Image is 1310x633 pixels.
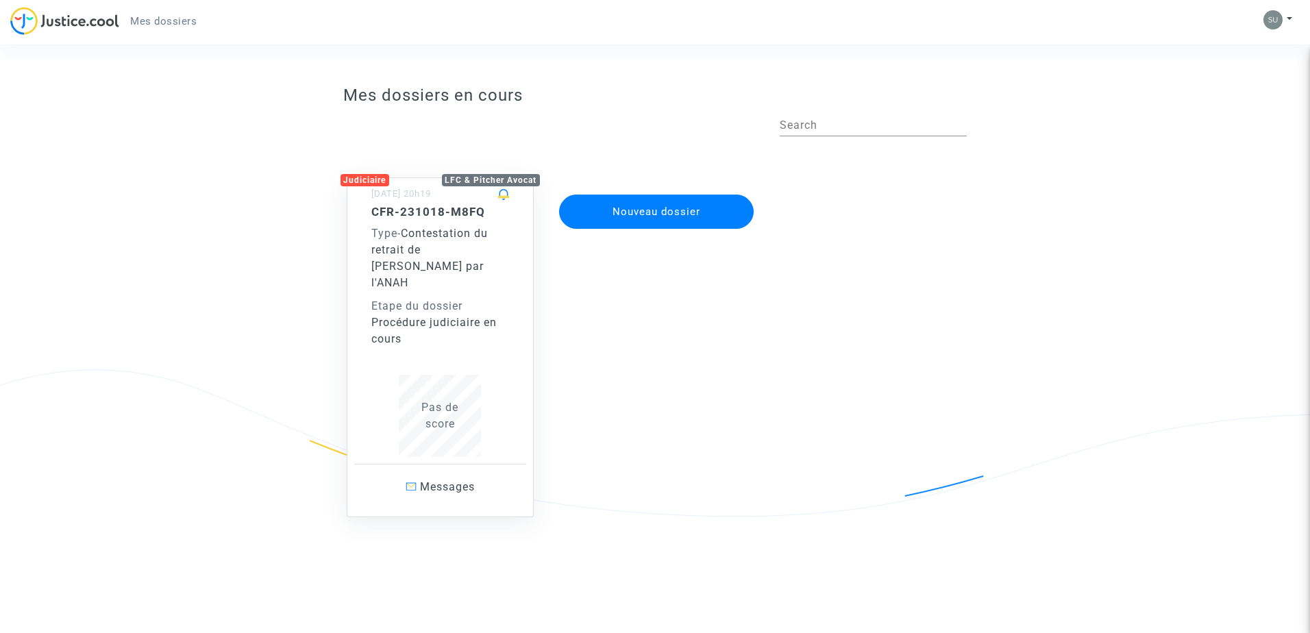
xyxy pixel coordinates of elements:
a: Messages [354,464,527,510]
span: Contestation du retrait de [PERSON_NAME] par l'ANAH [371,227,488,289]
span: Messages [420,480,475,493]
h3: Mes dossiers en cours [343,86,967,105]
span: Pas de score [421,401,458,430]
img: jc-logo.svg [10,7,119,35]
div: Etape du dossier [371,298,510,314]
button: Nouveau dossier [559,195,754,229]
div: Judiciaire [341,174,390,186]
img: ad1013be969d8d1209948d21db7ff6c7 [1263,10,1283,29]
span: Mes dossiers [130,15,197,27]
small: [DATE] 20h19 [371,188,431,199]
div: LFC & Pitcher Avocat [442,174,541,186]
a: Nouveau dossier [558,186,755,199]
a: Mes dossiers [119,11,208,32]
div: Procédure judiciaire en cours [371,314,510,347]
span: Type [371,227,397,240]
h5: CFR-231018-M8FQ [371,205,510,219]
span: - [371,227,401,240]
a: JudiciaireLFC & Pitcher Avocat[DATE] 20h19CFR-231018-M8FQType-Contestation du retrait de [PERSON_... [333,150,548,517]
